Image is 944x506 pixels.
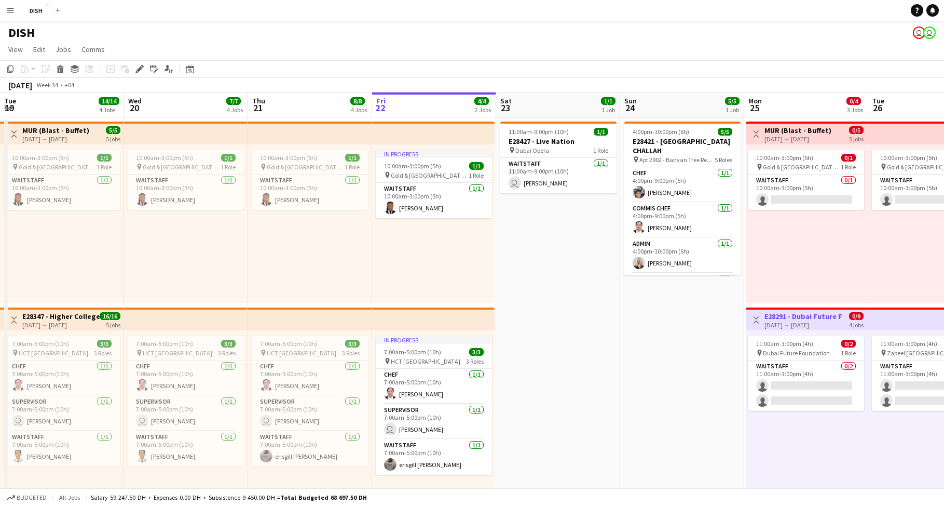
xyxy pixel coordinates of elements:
app-card-role: Waitstaff1/17:00am-5:00pm (10h)[PERSON_NAME] [128,431,244,467]
span: 5 Roles [715,156,732,164]
button: DISH [21,1,51,21]
app-card-role: Waitstaff1/110:00am-3:00pm (5h)[PERSON_NAME] [376,183,492,218]
app-card-role: Chef1/17:00am-5:00pm (10h)[PERSON_NAME] [128,361,244,396]
span: 24 [623,102,637,114]
span: 3/3 [345,340,360,348]
span: 4:00pm-10:00pm (6h) [633,128,689,136]
app-job-card: 10:00am-3:00pm (5h)1/1 Gold & [GEOGRAPHIC_DATA], [PERSON_NAME] Rd - Al Quoz - Al Quoz Industrial ... [252,150,368,210]
span: 0/5 [849,126,864,134]
span: 11:00am-3:00pm (4h) [880,340,937,348]
span: Dubai Future Foundation [763,349,830,357]
span: 3 Roles [218,349,236,357]
span: 26 [871,102,884,114]
span: HCT [GEOGRAPHIC_DATA] [391,357,460,365]
span: Edit [33,45,45,54]
app-card-role: Waitstaff0/211:00am-3:00pm (4h) [748,361,864,411]
div: In progress10:00am-3:00pm (5h)1/1 Gold & [GEOGRAPHIC_DATA], [PERSON_NAME] Rd - Al Quoz - Al Quoz ... [376,150,492,218]
span: 1/1 [221,154,236,162]
span: 1 Role [841,349,856,357]
span: 20 [127,102,142,114]
span: 3 Roles [94,349,112,357]
div: 3 Jobs [847,106,863,114]
span: 10:00am-3:00pm (5h) [260,154,317,162]
app-job-card: 10:00am-3:00pm (5h)0/1 Gold & [GEOGRAPHIC_DATA], [PERSON_NAME] Rd - Al Quoz - Al Quoz Industrial ... [748,150,864,210]
span: Jobs [56,45,71,54]
app-card-role: Waitstaff1/110:00am-3:00pm (5h)[PERSON_NAME] [4,175,120,210]
div: Salary 59 247.50 DH + Expenses 0.00 DH + Subsistence 9 450.00 DH = [91,494,367,501]
span: Budgeted [17,494,47,501]
app-card-role: Waitstaff1/110:00am-3:00pm (5h)[PERSON_NAME] [252,175,368,210]
div: 1 Job [726,106,739,114]
span: Thu [252,96,265,105]
app-job-card: 10:00am-3:00pm (5h)1/1 Gold & [GEOGRAPHIC_DATA], [PERSON_NAME] Rd - Al Quoz - Al Quoz Industrial ... [4,150,120,210]
span: 1/1 [594,128,608,136]
app-card-role: Waitstaff1/17:00am-5:00pm (10h)erisgill [PERSON_NAME] [376,440,492,475]
h3: E28427 - Live Nation [500,137,617,146]
span: 0/9 [849,312,864,320]
h3: E28421 - [GEOGRAPHIC_DATA] CHALLAH [624,137,741,155]
span: 1 Role [593,147,608,154]
app-job-card: 7:00am-5:00pm (10h)3/3 HCT [GEOGRAPHIC_DATA]3 RolesChef1/17:00am-5:00pm (10h)[PERSON_NAME]Supervi... [252,336,368,467]
div: +04 [64,81,74,89]
h3: E28347 - Higher Colleges of Technology [22,312,100,321]
app-card-role: Professional Bartender1/1 [624,273,741,309]
div: In progress [376,150,492,158]
div: [DATE] → [DATE] [22,321,100,329]
span: 25 [747,102,762,114]
span: 1 Role [97,163,112,171]
span: 0/1 [841,154,856,162]
app-card-role: Chef1/14:00pm-9:00pm (5h)[PERSON_NAME] [624,167,741,203]
app-card-role: Supervisor1/17:00am-5:00pm (10h) [PERSON_NAME] [376,404,492,440]
span: 8/8 [350,97,365,105]
span: 5/5 [725,97,740,105]
div: 11:00am-9:00pm (10h)1/1E28427 - Live Nation Dubai Opera1 RoleWaitstaff1/111:00am-9:00pm (10h) [PE... [500,122,617,193]
span: 0/4 [846,97,861,105]
span: Wed [128,96,142,105]
span: 10:00am-3:00pm (5h) [12,154,69,162]
span: 5/5 [106,126,120,134]
app-job-card: 7:00am-5:00pm (10h)3/3 HCT [GEOGRAPHIC_DATA]3 RolesChef1/17:00am-5:00pm (10h)[PERSON_NAME]Supervi... [128,336,244,467]
span: 1/1 [601,97,615,105]
span: 3 Roles [342,349,360,357]
span: 3/3 [221,340,236,348]
span: 23 [499,102,512,114]
span: 3/3 [469,348,484,356]
div: 5 jobs [849,134,864,143]
div: In progress [376,336,492,344]
div: 2 Jobs [475,106,491,114]
button: Budgeted [5,492,48,503]
app-card-role: Waitstaff1/17:00am-5:00pm (10h)erisgill [PERSON_NAME] [252,431,368,467]
h3: MUR (Blast - Buffet) [764,126,831,135]
span: 1 Role [469,171,484,179]
span: 11:00am-3:00pm (4h) [756,340,813,348]
span: 7:00am-5:00pm (10h) [384,348,441,356]
div: 5 jobs [106,134,120,143]
a: Jobs [51,43,75,56]
span: 1 Role [221,163,236,171]
app-card-role: Waitstaff1/110:00am-3:00pm (5h)[PERSON_NAME] [128,175,244,210]
span: All jobs [57,494,82,501]
span: 22 [375,102,386,114]
app-card-role: Admin1/14:00pm-10:00pm (6h)[PERSON_NAME] [624,238,741,273]
app-job-card: 4:00pm-10:00pm (6h)5/5E28421 - [GEOGRAPHIC_DATA] CHALLAH Apt 2902 - Banyan Tree Residences5 Roles... [624,122,741,275]
a: Comms [77,43,109,56]
app-card-role: Chef1/17:00am-5:00pm (10h)[PERSON_NAME] [4,361,120,396]
span: Fri [376,96,386,105]
app-card-role: Chef1/17:00am-5:00pm (10h)[PERSON_NAME] [252,361,368,396]
div: 4 Jobs [351,106,367,114]
span: 5/5 [718,128,732,136]
span: 10:00am-3:00pm (5h) [384,162,441,170]
div: 4 jobs [849,320,864,329]
span: 7/7 [226,97,241,105]
div: [DATE] → [DATE] [764,135,831,143]
a: View [4,43,27,56]
span: Gold & [GEOGRAPHIC_DATA], [PERSON_NAME] Rd - Al Quoz - Al Quoz Industrial Area 3 - [GEOGRAPHIC_DA... [763,163,841,171]
span: Mon [748,96,762,105]
span: 1/1 [97,154,112,162]
span: HCT [GEOGRAPHIC_DATA] [143,349,212,357]
div: [DATE] → [DATE] [764,321,842,329]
